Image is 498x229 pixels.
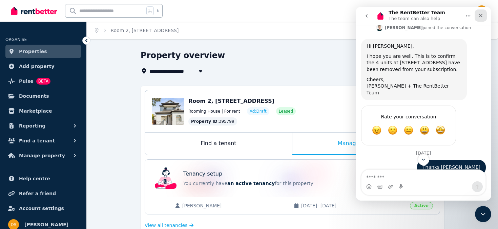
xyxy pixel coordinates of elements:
[5,45,81,58] a: Properties
[476,5,487,16] img: Don Siyambalapitiya
[19,47,47,55] span: Properties
[19,122,45,130] span: Reporting
[183,180,420,187] p: You currently have for this property
[5,60,81,73] a: Add property
[5,89,81,103] a: Documents
[87,22,187,39] nav: Breadcrumb
[356,7,491,201] iframe: Intercom live chat
[5,37,27,42] span: ORGANISE
[191,119,217,124] span: Property ID
[5,172,81,185] a: Help centre
[19,204,64,212] span: Account settings
[475,206,491,222] iframe: Intercom live chat
[188,109,240,114] span: Rooming House | For rent
[5,187,81,200] a: Refer a friend
[410,202,433,209] span: Active
[36,78,50,85] span: BETA
[157,8,159,14] span: k
[19,62,55,70] span: Add property
[145,133,292,155] div: Find a tenant
[5,119,81,133] button: Reporting
[24,221,68,229] span: [PERSON_NAME]
[111,28,179,33] a: Room 2, [STREET_ADDRESS]
[188,117,237,125] div: : 395799
[19,107,52,115] span: Marketplace
[19,137,55,145] span: Find a tenant
[145,160,440,197] a: Tenancy setupTenancy setupYou currently havean active tenancyfor this property
[188,98,274,104] span: Room 2, [STREET_ADDRESS]
[19,152,65,160] span: Manage property
[19,189,56,198] span: Refer a friend
[182,202,287,209] span: [PERSON_NAME]
[183,170,222,178] p: Tenancy setup
[301,202,406,209] span: [DATE] - [DATE]
[250,109,267,114] span: Ad: Draft
[5,149,81,162] button: Manage property
[227,181,275,186] span: an active tenancy
[19,92,49,100] span: Documents
[19,175,50,183] span: Help centre
[5,134,81,147] button: Find a tenant
[279,109,293,114] span: Leased
[141,50,225,61] h1: Property overview
[5,104,81,118] a: Marketplace
[145,222,187,229] span: View all tenancies
[19,77,34,85] span: Pulse
[5,202,81,215] a: Account settings
[11,6,57,16] img: RentBetter
[5,74,81,88] a: PulseBETA
[292,133,440,155] div: Manage my property
[155,167,177,189] img: Tenancy setup
[145,222,194,229] a: View all tenancies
